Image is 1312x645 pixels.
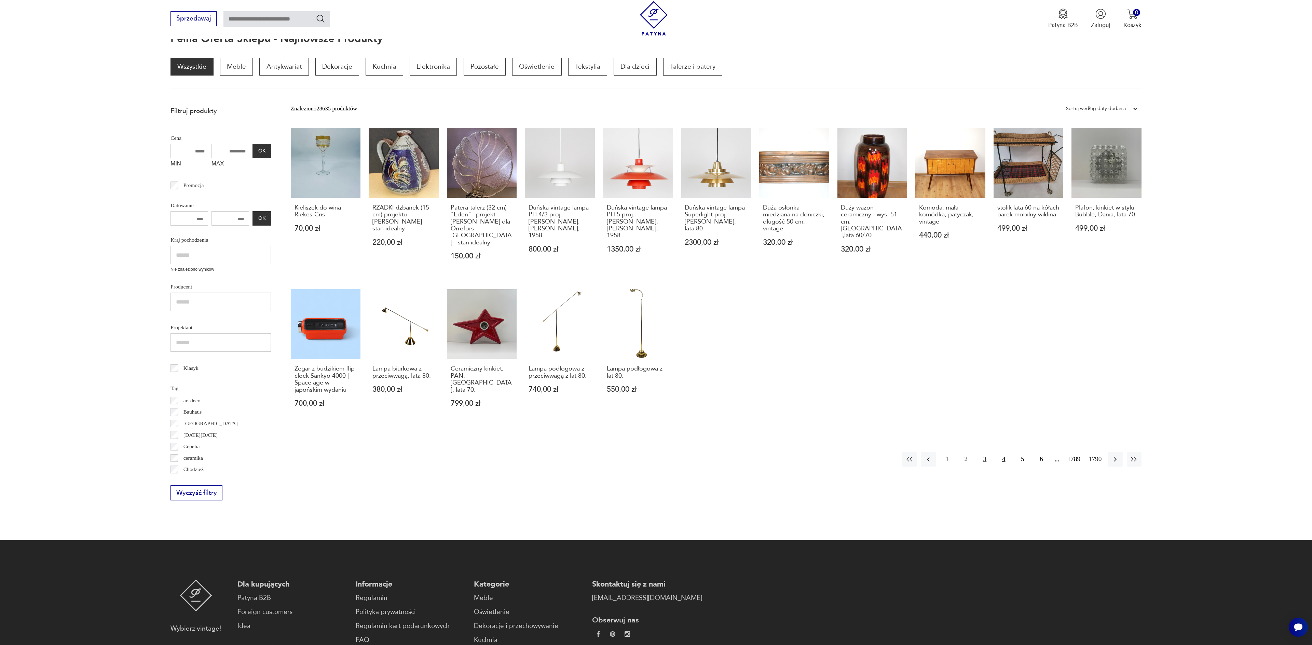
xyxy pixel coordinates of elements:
[356,579,466,589] p: Informacje
[356,621,466,631] a: Regulamin kart podarunkowych
[170,282,271,291] p: Producent
[183,476,203,485] p: Ćmielów
[1289,618,1308,637] iframe: Smartsupp widget button
[940,452,955,467] button: 1
[451,365,513,393] h3: Ceramiczny kinkiet, PAN, [GEOGRAPHIC_DATA], lata 70.
[614,58,656,76] a: Dla dzieci
[529,386,591,393] p: 740,00 zł
[959,452,973,467] button: 2
[1123,9,1142,29] button: 0Koszyk
[183,431,218,440] p: [DATE][DATE]
[996,452,1011,467] button: 4
[170,58,213,76] a: Wszystkie
[685,239,747,246] p: 2300,00 zł
[295,225,357,232] p: 70,00 zł
[681,128,751,276] a: Duńska vintage lampa Superlight proj. David Mogensen, lata 80Duńska vintage lampa Superlight proj...
[1058,9,1068,19] img: Ikona medalu
[603,128,673,276] a: Duńska vintage lampa PH 5 proj. Poul Henningsen, Louis Poulsen, 1958Duńska vintage lampa PH 5 pro...
[1065,452,1082,467] button: 1789
[464,58,506,76] a: Pozostałe
[369,289,439,423] a: Lampa biurkowa z przeciwwagą, lata 80.Lampa biurkowa z przeciwwagą, lata 80.380,00 zł
[451,204,513,246] h3: Patera-talerz (32 cm) "Eden"_ projekt [PERSON_NAME] dla Orrefors [GEOGRAPHIC_DATA] - stan idealny
[259,58,309,76] a: Antykwariat
[237,607,347,617] a: Foreign customers
[183,419,238,428] p: [GEOGRAPHIC_DATA]
[291,104,357,113] div: Znaleziono 28635 produktów
[170,16,217,22] a: Sprzedawaj
[183,454,203,462] p: ceramika
[474,635,584,645] a: Kuchnia
[447,128,517,276] a: Patera-talerz (32 cm) "Eden"_ projekt Lars Hellsten dla Orrefors Sweden - stan idealnyPatera-tale...
[237,579,347,589] p: Dla kupujących
[451,253,513,260] p: 150,00 zł
[410,58,457,76] a: Elektronika
[183,396,201,405] p: art deco
[915,128,985,276] a: Komoda, mała komódka, patyczak, vintageKomoda, mała komódka, patyczak, vintage440,00 zł
[529,365,591,379] h3: Lampa podłogowa z przeciwwagą z lat 80.
[610,631,615,637] img: 37d27d81a828e637adc9f9cb2e3d3a8a.webp
[211,158,249,171] label: MAX
[170,134,271,143] p: Cena
[512,58,561,76] a: Oświetlenie
[919,232,982,239] p: 440,00 zł
[170,33,383,45] h1: Pełna oferta sklepu - najnowsze produkty
[568,58,607,76] p: Tekstylia
[170,266,271,273] p: Nie znaleziono wyników
[170,485,222,500] button: Wyczyść filtry
[183,442,200,451] p: Cepelia
[841,204,903,239] h3: Duży wazon ceramiczny - wys. 51 cm, [GEOGRAPHIC_DATA],lata 60/70
[451,400,513,407] p: 799,00 zł
[220,58,253,76] a: Meble
[685,204,747,232] h3: Duńska vintage lampa Superlight proj. [PERSON_NAME], lata 80
[291,128,361,276] a: Kieliszek do wina Riekes-CrisKieliszek do wina Riekes-Cris70,00 zł
[1071,128,1142,276] a: Plafon, kinkiet w stylu Bubble, Dania, lata 70.Plafon, kinkiet w stylu Bubble, Dania, lata 70.499...
[295,204,357,218] h3: Kieliszek do wina Riekes-Cris
[183,407,202,416] p: Bauhaus
[447,289,517,423] a: Ceramiczny kinkiet, PAN, Niemcy, lata 70.Ceramiczny kinkiet, PAN, [GEOGRAPHIC_DATA], lata 70.799,...
[997,204,1060,218] h3: stolik lata 60 na kółach barek mobilny wiklina
[1091,9,1110,29] button: Zaloguj
[763,204,825,232] h3: Duża osłonka miedziana na doniczki, długość 50 cm, vintage
[759,128,829,276] a: Duża osłonka miedziana na doniczki, długość 50 cm, vintageDuża osłonka miedziana na doniczki, dłu...
[170,201,271,210] p: Datowanie
[1048,21,1078,29] p: Patyna B2B
[663,58,722,76] a: Talerze i patery
[237,621,347,631] a: Idea
[356,593,466,603] a: Regulamin
[529,246,591,253] p: 800,00 zł
[183,181,204,190] p: Promocja
[252,144,271,158] button: OK
[607,386,669,393] p: 550,00 zł
[1075,204,1138,218] h3: Plafon, kinkiet w stylu Bubble, Dania, lata 70.
[252,211,271,226] button: OK
[1133,9,1140,16] div: 0
[372,204,435,232] h3: RZADKI dzbanek (15 cm) projektu [PERSON_NAME] - stan idealny
[607,204,669,239] h3: Duńska vintage lampa PH 5 proj. [PERSON_NAME], [PERSON_NAME], 1958
[1048,9,1078,29] a: Ikona medaluPatyna B2B
[237,593,347,603] a: Patyna B2B
[997,225,1060,232] p: 499,00 zł
[1015,452,1030,467] button: 5
[170,158,208,171] label: MIN
[592,615,702,625] p: Obserwuj nas
[837,128,907,276] a: Duży wazon ceramiczny - wys. 51 cm, West Germany,lata 60/70Duży wazon ceramiczny - wys. 51 cm, [G...
[295,365,357,393] h3: Zegar z budzikiem flip-clock Sankyo 4000 | Space age w japońskim wydaniu
[525,128,595,276] a: Duńska vintage lampa PH 4/3 proj. Poul Henningsen, Louis Poulsen, 1958Duńska vintage lampa PH 4/3...
[994,128,1064,276] a: stolik lata 60 na kółach barek mobilny wiklinastolik lata 60 na kółach barek mobilny wiklina499,0...
[1091,21,1110,29] p: Zaloguj
[366,58,403,76] p: Kuchnia
[474,579,584,589] p: Kategorie
[763,239,825,246] p: 320,00 zł
[369,128,439,276] a: RZADKI dzbanek (15 cm) projektu Elfriede Balzar-Kopp - stan idealnyRZADKI dzbanek (15 cm) projekt...
[295,400,357,407] p: 700,00 zł
[170,384,271,393] p: Tag
[1066,104,1126,113] div: Sortuj według daty dodania
[372,386,435,393] p: 380,00 zł
[592,579,702,589] p: Skontaktuj się z nami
